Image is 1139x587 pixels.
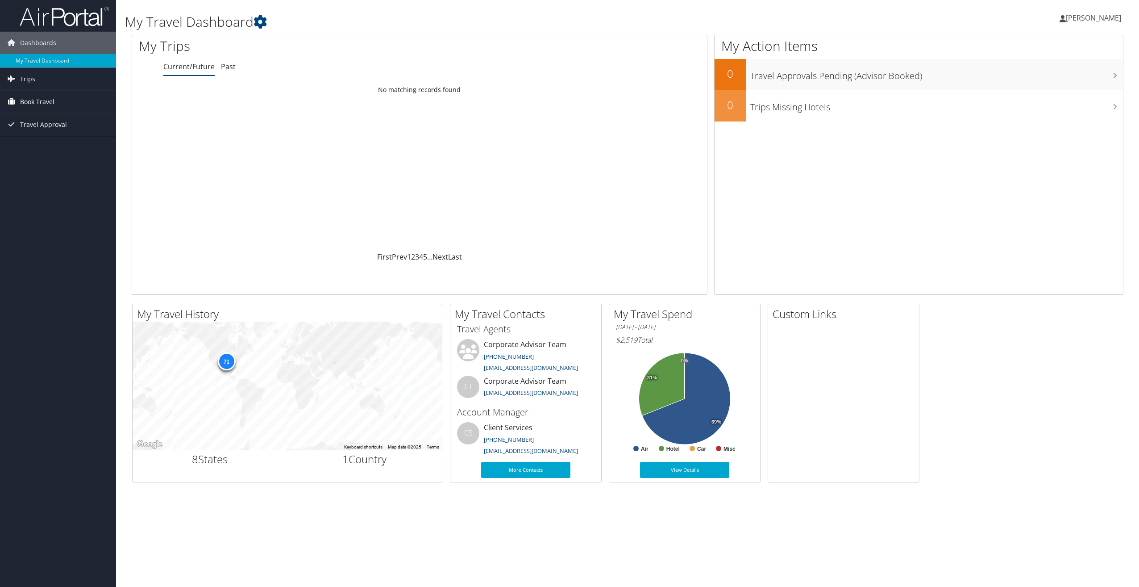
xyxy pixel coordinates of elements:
[750,96,1123,113] h3: Trips Missing Hotels
[135,439,164,450] a: Open this area in Google Maps (opens a new window)
[647,375,657,381] tspan: 31%
[641,446,648,452] text: Air
[616,335,753,345] h6: Total
[427,252,432,262] span: …
[411,252,415,262] a: 2
[616,335,637,345] span: $2,519
[377,252,392,262] a: First
[750,65,1123,82] h3: Travel Approvals Pending (Advisor Booked)
[419,252,423,262] a: 4
[448,252,462,262] a: Last
[388,444,421,449] span: Map data ©2025
[715,66,746,81] h2: 0
[616,323,753,331] h6: [DATE] - [DATE]
[484,364,578,372] a: [EMAIL_ADDRESS][DOMAIN_NAME]
[163,62,215,71] a: Current/Future
[132,82,707,98] td: No matching records found
[192,452,198,466] span: 8
[715,90,1123,122] a: 0Trips Missing Hotels
[137,306,442,322] h2: My Travel History
[711,419,721,425] tspan: 69%
[715,97,746,113] h2: 0
[457,406,594,419] h3: Account Manager
[453,339,599,376] li: Corporate Advisor Team
[457,376,479,398] div: CT
[392,252,407,262] a: Prev
[453,376,599,405] li: Corporate Advisor Team
[666,446,680,452] text: Hotel
[20,68,35,90] span: Trips
[484,436,534,444] a: [PHONE_NUMBER]
[342,452,349,466] span: 1
[344,444,382,450] button: Keyboard shortcuts
[715,37,1123,55] h1: My Action Items
[20,32,56,54] span: Dashboards
[20,6,109,27] img: airportal-logo.png
[1066,13,1121,23] span: [PERSON_NAME]
[457,323,594,335] h3: Travel Agents
[221,62,236,71] a: Past
[20,91,54,113] span: Book Travel
[135,439,164,450] img: Google
[407,252,411,262] a: 1
[432,252,448,262] a: Next
[614,306,760,322] h2: My Travel Spend
[455,306,601,322] h2: My Travel Contacts
[484,389,578,397] a: [EMAIL_ADDRESS][DOMAIN_NAME]
[423,252,427,262] a: 5
[125,13,795,31] h1: My Travel Dashboard
[453,422,599,459] li: Client Services
[457,422,479,444] div: CS
[715,59,1123,90] a: 0Travel Approvals Pending (Advisor Booked)
[1060,4,1130,31] a: [PERSON_NAME]
[139,37,461,55] h1: My Trips
[20,113,67,136] span: Travel Approval
[484,447,578,455] a: [EMAIL_ADDRESS][DOMAIN_NAME]
[139,452,281,467] h2: States
[640,462,729,478] a: View Details
[723,446,736,452] text: Misc
[773,306,919,322] h2: Custom Links
[481,462,570,478] a: More Contacts
[217,352,235,370] div: 71
[427,444,439,449] a: Terms (opens in new tab)
[415,252,419,262] a: 3
[484,352,534,361] a: [PHONE_NUMBER]
[697,446,706,452] text: Car
[681,358,688,364] tspan: 0%
[294,452,436,467] h2: Country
